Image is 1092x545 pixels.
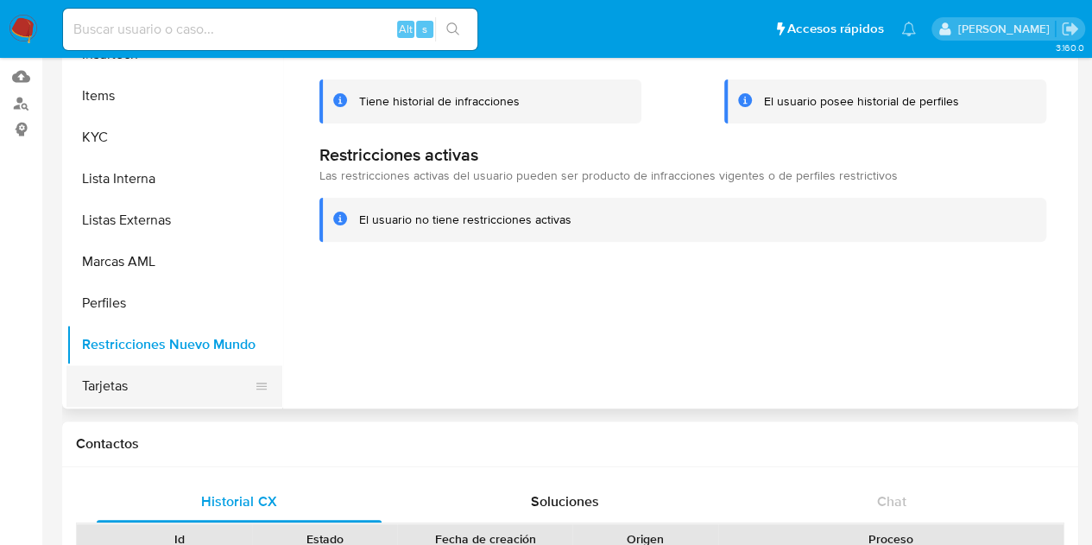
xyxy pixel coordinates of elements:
span: Historial CX [201,491,276,511]
button: Lista Interna [66,158,282,200]
span: Chat [877,491,906,511]
button: Restricciones Nuevo Mundo [66,324,282,365]
button: Perfiles [66,282,282,324]
a: Notificaciones [901,22,916,36]
span: Accesos rápidos [787,20,884,38]
a: Salir [1061,20,1079,38]
span: s [422,21,427,37]
span: 3.160.0 [1055,41,1083,54]
span: Soluciones [531,491,599,511]
h1: Contactos [76,435,1064,453]
button: Tarjetas [66,365,268,407]
p: marcela.perdomo@mercadolibre.com.co [957,21,1055,37]
button: search-icon [435,17,470,41]
button: Marcas AML [66,241,282,282]
button: KYC [66,117,282,158]
button: Listas Externas [66,200,282,241]
span: Alt [399,21,413,37]
button: Items [66,75,282,117]
input: Buscar usuario o caso... [63,18,477,41]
